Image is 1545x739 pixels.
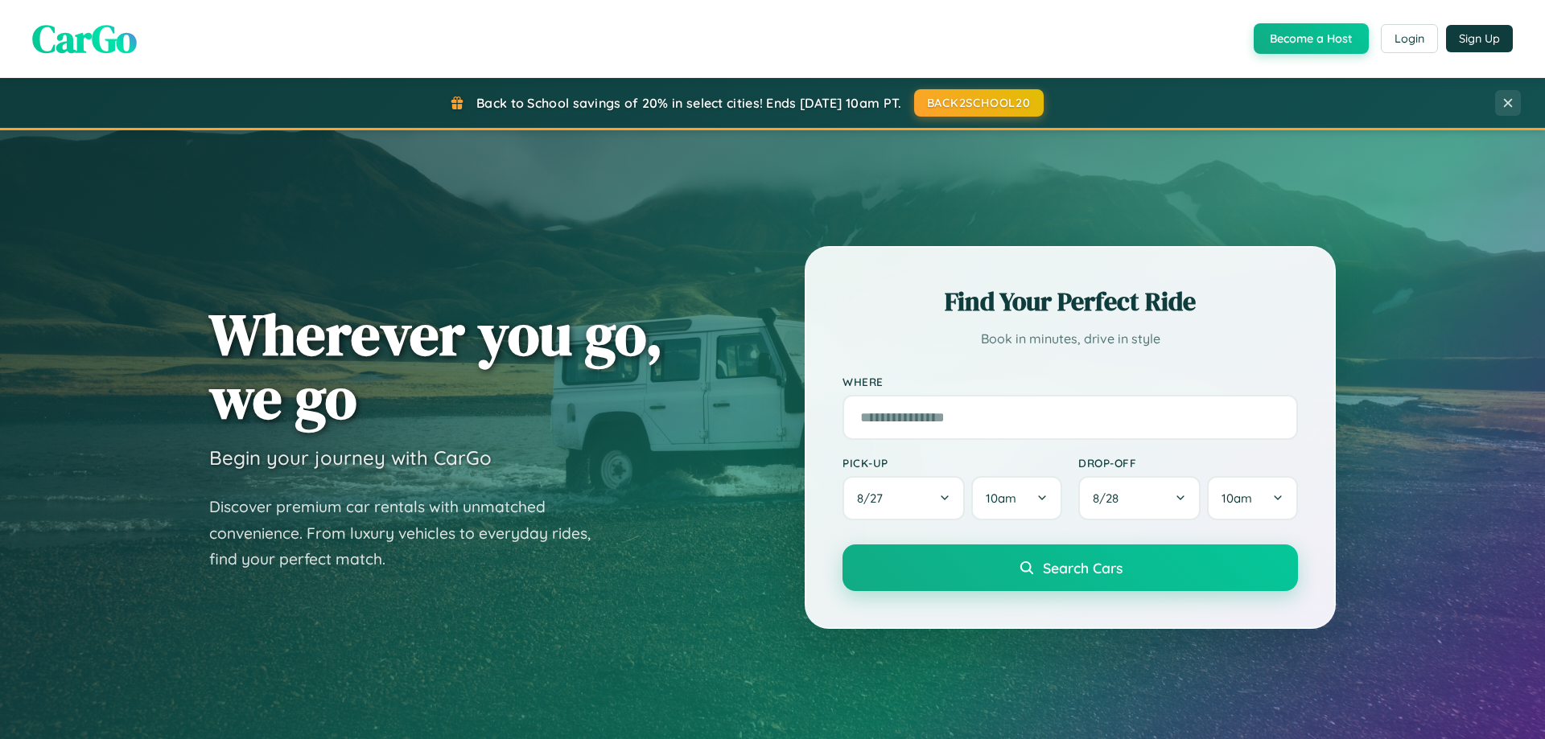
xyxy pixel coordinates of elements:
button: Become a Host [1254,23,1369,54]
span: CarGo [32,12,137,65]
button: 10am [971,476,1062,520]
button: 8/28 [1078,476,1201,520]
button: BACK2SCHOOL20 [914,89,1044,117]
button: 10am [1207,476,1298,520]
label: Pick-up [843,456,1062,470]
p: Book in minutes, drive in style [843,327,1298,351]
button: Login [1381,24,1438,53]
span: 10am [1222,491,1252,506]
h1: Wherever you go, we go [209,302,663,429]
h3: Begin your journey with CarGo [209,445,492,470]
span: 8 / 28 [1093,491,1127,506]
label: Where [843,375,1298,388]
p: Discover premium car rentals with unmatched convenience. From luxury vehicles to everyday rides, ... [209,494,612,573]
span: Search Cars [1043,559,1123,577]
button: Sign Up [1446,25,1513,52]
span: Back to School savings of 20% in select cities! Ends [DATE] 10am PT. [476,95,901,111]
h2: Find Your Perfect Ride [843,284,1298,319]
button: 8/27 [843,476,965,520]
button: Search Cars [843,544,1298,591]
label: Drop-off [1078,456,1298,470]
span: 8 / 27 [857,491,891,506]
span: 10am [986,491,1016,506]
